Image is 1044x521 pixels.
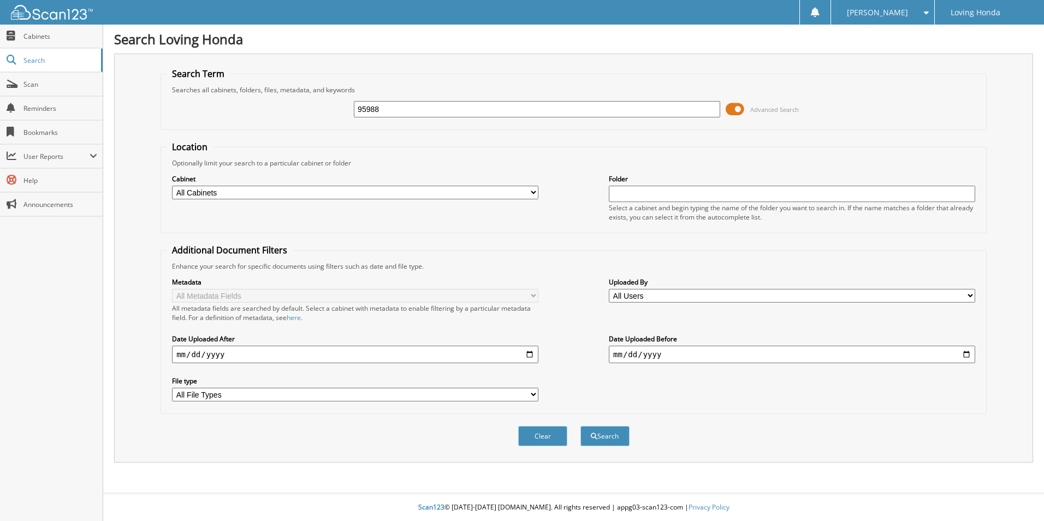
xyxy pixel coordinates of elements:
[609,174,975,183] label: Folder
[609,277,975,287] label: Uploaded By
[518,426,567,446] button: Clear
[167,68,230,80] legend: Search Term
[167,158,981,168] div: Optionally limit your search to a particular cabinet or folder
[23,200,97,209] span: Announcements
[418,502,444,512] span: Scan123
[23,56,96,65] span: Search
[167,262,981,271] div: Enhance your search for specific documents using filters such as date and file type.
[167,141,213,153] legend: Location
[172,376,538,386] label: File type
[11,5,93,20] img: scan123-logo-white.svg
[609,203,975,222] div: Select a cabinet and begin typing the name of the folder you want to search in. If the name match...
[23,104,97,113] span: Reminders
[23,80,97,89] span: Scan
[172,334,538,344] label: Date Uploaded After
[172,174,538,183] label: Cabinet
[172,304,538,322] div: All metadata fields are searched by default. Select a cabinet with metadata to enable filtering b...
[103,494,1044,521] div: © [DATE]-[DATE] [DOMAIN_NAME]. All rights reserved | appg03-scan123-com |
[23,152,90,161] span: User Reports
[689,502,729,512] a: Privacy Policy
[989,469,1044,521] iframe: Chat Widget
[951,9,1000,16] span: Loving Honda
[609,334,975,344] label: Date Uploaded Before
[580,426,630,446] button: Search
[609,346,975,363] input: end
[172,277,538,287] label: Metadata
[172,346,538,363] input: start
[167,85,981,94] div: Searches all cabinets, folders, files, metadata, and keywords
[847,9,908,16] span: [PERSON_NAME]
[750,105,799,114] span: Advanced Search
[114,30,1033,48] h1: Search Loving Honda
[23,32,97,41] span: Cabinets
[287,313,301,322] a: here
[23,128,97,137] span: Bookmarks
[167,244,293,256] legend: Additional Document Filters
[23,176,97,185] span: Help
